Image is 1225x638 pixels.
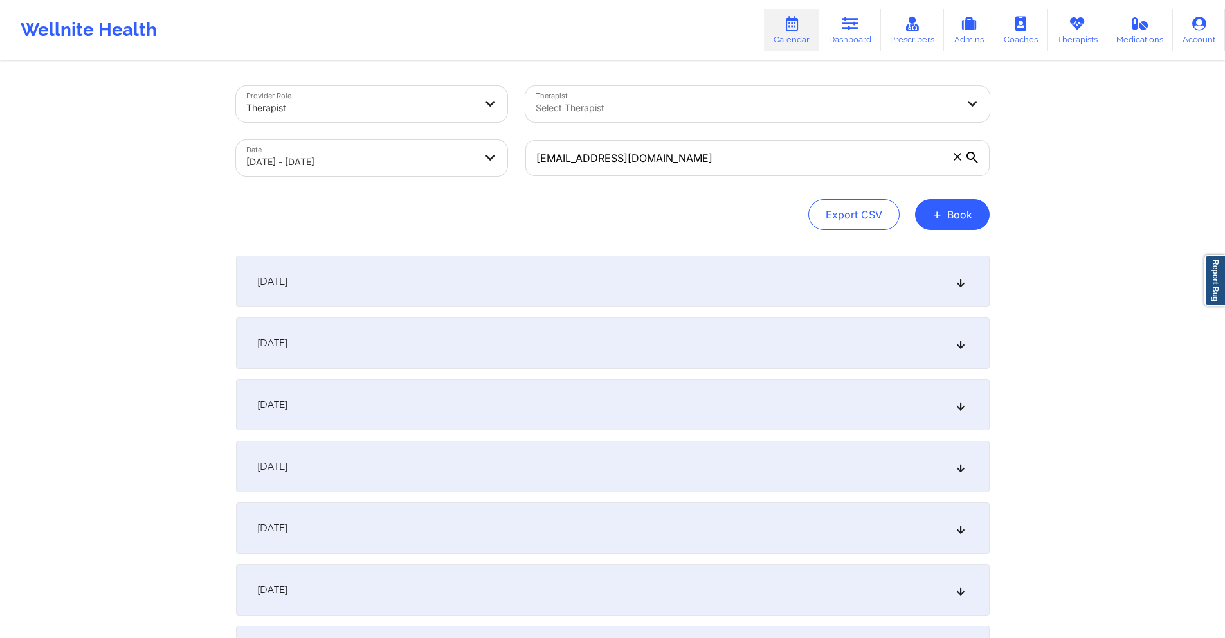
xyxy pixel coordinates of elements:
a: Calendar [764,9,819,51]
span: [DATE] [257,583,287,596]
a: Account [1173,9,1225,51]
a: Admins [944,9,994,51]
a: Dashboard [819,9,881,51]
span: [DATE] [257,275,287,288]
a: Medications [1107,9,1174,51]
a: Therapists [1048,9,1107,51]
span: [DATE] [257,337,287,350]
div: Therapist [246,94,475,122]
button: +Book [915,199,990,230]
input: Search by patient email [525,140,990,176]
span: [DATE] [257,460,287,473]
a: Prescribers [881,9,945,51]
a: Coaches [994,9,1048,51]
span: + [932,211,942,218]
div: [DATE] - [DATE] [246,148,475,176]
a: Report Bug [1204,255,1225,306]
button: Export CSV [808,199,900,230]
span: [DATE] [257,522,287,535]
span: [DATE] [257,398,287,411]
